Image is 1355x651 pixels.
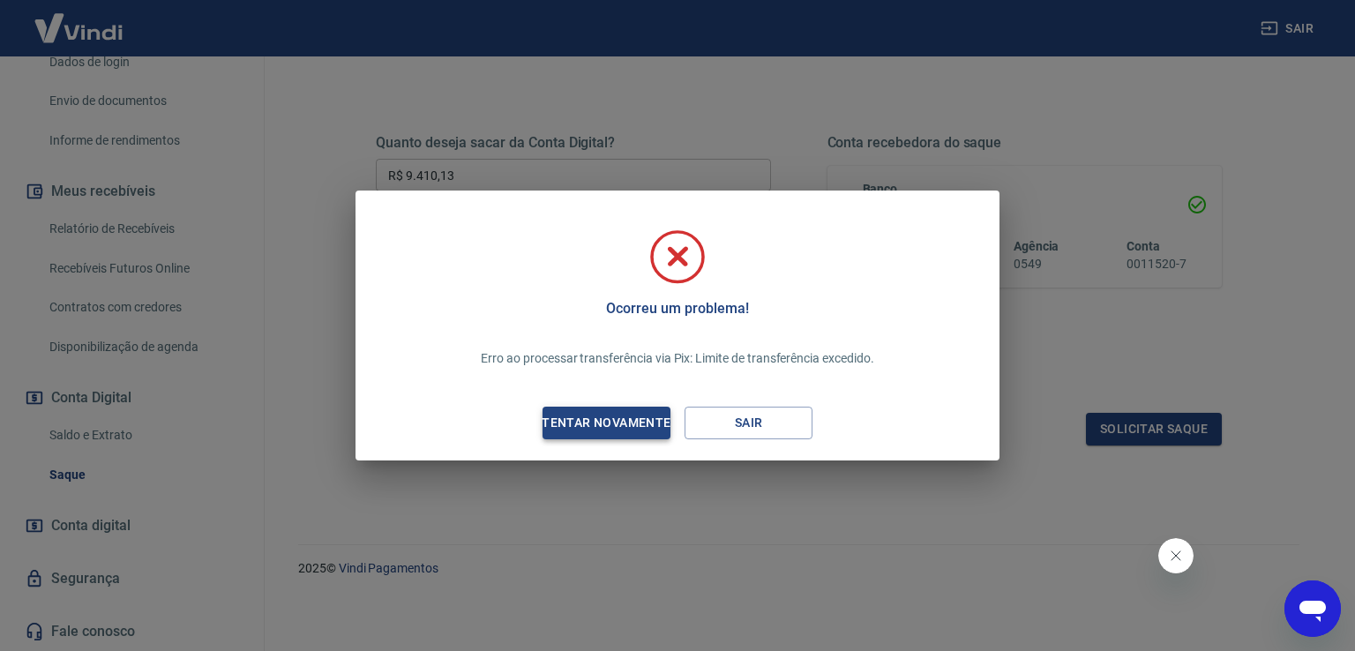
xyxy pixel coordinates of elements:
[1284,580,1341,637] iframe: Botão para abrir a janela de mensagens
[11,12,148,26] span: Olá! Precisa de ajuda?
[685,407,812,439] button: Sair
[481,349,873,368] p: Erro ao processar transferência via Pix: Limite de transferência excedido.
[1158,538,1194,573] iframe: Fechar mensagem
[543,407,670,439] button: Tentar novamente
[520,412,692,434] div: Tentar novamente
[606,300,748,318] h5: Ocorreu um problema!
